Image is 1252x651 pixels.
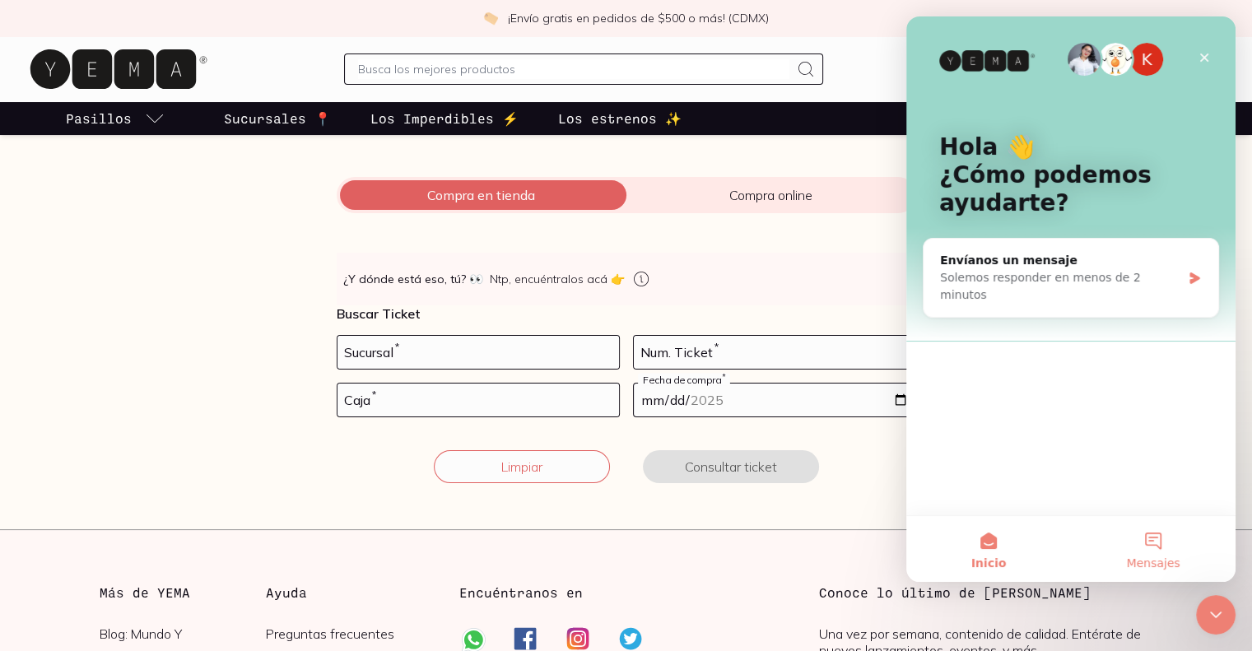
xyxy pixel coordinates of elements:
[63,102,168,135] a: pasillo-todos-link
[819,583,1152,602] h3: Conoce lo último de [PERSON_NAME]
[358,59,790,79] input: Busca los mejores productos
[1196,595,1236,635] iframe: Intercom live chat
[370,109,519,128] p: Los Imperdibles ⚡️
[558,109,682,128] p: Los estrenos ✨
[337,187,626,203] span: Compra en tienda
[221,102,334,135] a: Sucursales 📍
[906,16,1236,582] iframe: Intercom live chat
[100,583,267,602] h3: Más de YEMA
[337,336,619,369] input: 728
[634,384,915,416] input: 14-05-2023
[508,10,769,26] p: ¡Envío gratis en pedidos de $500 o más! (CDMX)
[224,109,331,128] p: Sucursales 📍
[343,271,483,287] strong: ¿Y dónde está eso, tú?
[66,109,132,128] p: Pasillos
[337,384,619,416] input: 03
[490,271,625,287] span: Ntp, encuéntralos acá 👉
[483,11,498,26] img: check
[434,450,610,483] button: Limpiar
[100,625,267,642] a: Blog: Mundo Y
[266,625,433,642] a: Preguntas frecuentes
[634,336,915,369] input: 123
[643,450,819,483] button: Consultar ticket
[367,102,522,135] a: Los Imperdibles ⚡️
[266,583,433,602] h3: Ayuda
[555,102,685,135] a: Los estrenos ✨
[469,271,483,287] span: 👀
[337,305,916,322] p: Buscar Ticket
[638,374,730,386] label: Fecha de compra
[626,187,916,203] span: Compra online
[459,583,583,602] h3: Encuéntranos en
